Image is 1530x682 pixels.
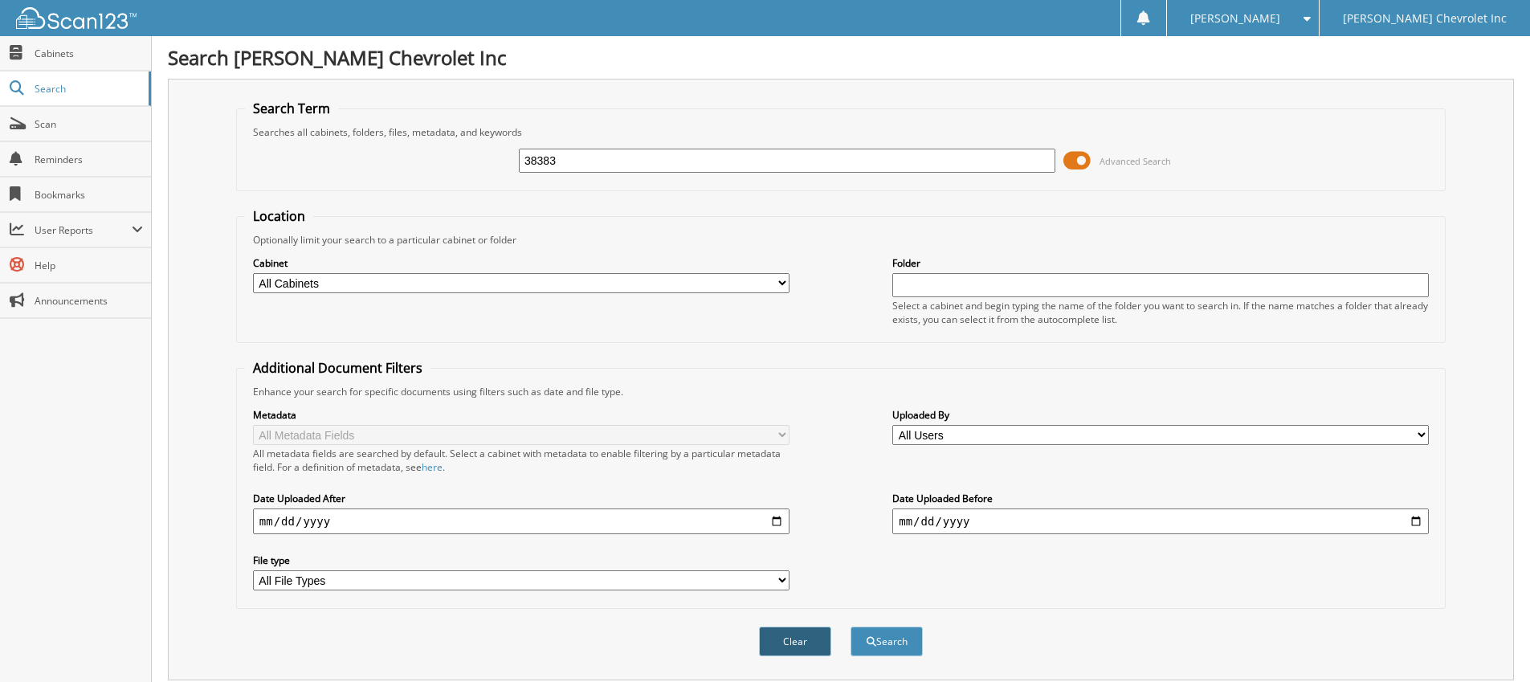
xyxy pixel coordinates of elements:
div: All metadata fields are searched by default. Select a cabinet with metadata to enable filtering b... [253,447,789,474]
input: end [892,508,1429,534]
span: User Reports [35,223,132,237]
label: File type [253,553,789,567]
div: Optionally limit your search to a particular cabinet or folder [245,233,1437,247]
div: Select a cabinet and begin typing the name of the folder you want to search in. If the name match... [892,299,1429,326]
h1: Search [PERSON_NAME] Chevrolet Inc [168,44,1514,71]
span: Search [35,82,141,96]
span: Bookmarks [35,188,143,202]
a: here [422,460,443,474]
div: Searches all cabinets, folders, files, metadata, and keywords [245,125,1437,139]
label: Cabinet [253,256,789,270]
span: Reminders [35,153,143,166]
span: [PERSON_NAME] [1190,14,1280,23]
legend: Location [245,207,313,225]
label: Date Uploaded After [253,492,789,505]
legend: Additional Document Filters [245,359,430,377]
input: start [253,508,789,534]
button: Search [851,627,923,656]
label: Metadata [253,408,789,422]
label: Folder [892,256,1429,270]
legend: Search Term [245,100,338,117]
span: Cabinets [35,47,143,60]
span: Advanced Search [1100,155,1171,167]
button: Clear [759,627,831,656]
img: scan123-logo-white.svg [16,7,137,29]
span: Help [35,259,143,272]
span: Scan [35,117,143,131]
iframe: Chat Widget [1450,605,1530,682]
label: Date Uploaded Before [892,492,1429,505]
div: Enhance your search for specific documents using filters such as date and file type. [245,385,1437,398]
label: Uploaded By [892,408,1429,422]
span: [PERSON_NAME] Chevrolet Inc [1343,14,1507,23]
span: Announcements [35,294,143,308]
